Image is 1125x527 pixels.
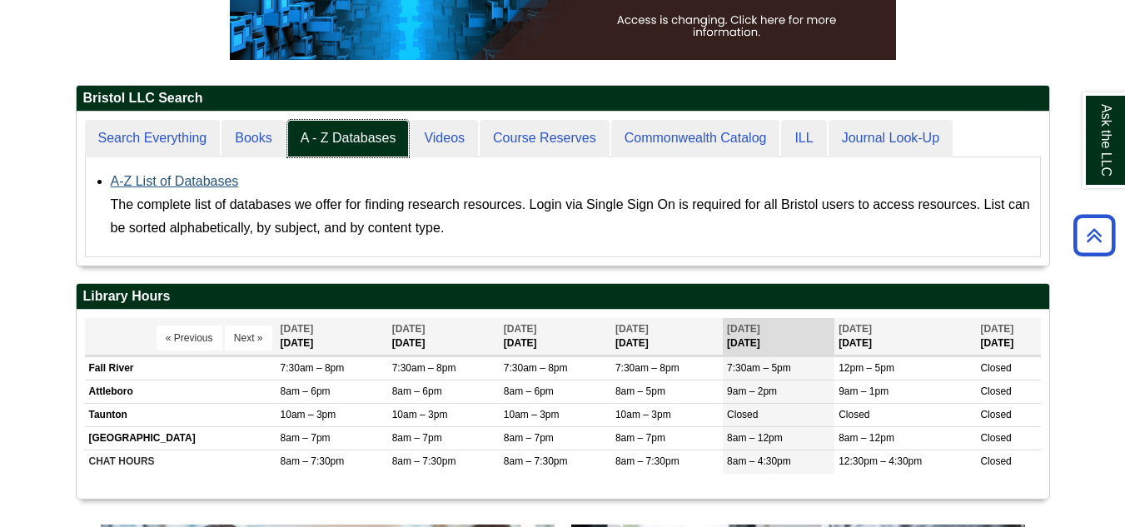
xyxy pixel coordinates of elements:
span: Closed [980,432,1011,444]
a: Books [222,120,285,157]
td: CHAT HOURS [85,450,276,474]
th: [DATE] [276,318,388,355]
span: Closed [980,409,1011,420]
a: Videos [411,120,478,157]
span: Closed [980,455,1011,467]
span: 8am – 7pm [504,432,554,444]
a: Journal Look-Up [829,120,953,157]
span: 8am – 6pm [504,385,554,397]
span: Closed [980,362,1011,374]
span: 10am – 3pm [615,409,671,420]
a: Back to Top [1068,224,1121,246]
h2: Library Hours [77,284,1049,310]
span: [DATE] [281,323,314,335]
span: 8am – 7:30pm [281,455,345,467]
span: [DATE] [615,323,649,335]
span: 12:30pm – 4:30pm [839,455,922,467]
span: Closed [727,409,758,420]
td: [GEOGRAPHIC_DATA] [85,427,276,450]
span: 8am – 7:30pm [504,455,568,467]
th: [DATE] [388,318,500,355]
span: 7:30am – 8pm [392,362,456,374]
td: Taunton [85,404,276,427]
span: 7:30am – 8pm [615,362,679,374]
a: Commonwealth Catalog [611,120,780,157]
span: 8am – 12pm [727,432,783,444]
a: A-Z List of Databases [111,174,239,188]
span: [DATE] [980,323,1013,335]
div: The complete list of databases we offer for finding research resources. Login via Single Sign On ... [111,193,1032,240]
span: Closed [839,409,869,420]
span: 8am – 4:30pm [727,455,791,467]
span: 7:30am – 5pm [727,362,791,374]
th: [DATE] [500,318,611,355]
span: Closed [980,385,1011,397]
th: [DATE] [834,318,976,355]
span: 10am – 3pm [392,409,448,420]
a: Course Reserves [480,120,610,157]
span: 8am – 7pm [392,432,442,444]
td: Attleboro [85,380,276,404]
span: 8am – 7:30pm [615,455,679,467]
th: [DATE] [976,318,1040,355]
button: « Previous [157,326,222,351]
th: [DATE] [611,318,723,355]
span: [DATE] [392,323,426,335]
span: 7:30am – 8pm [504,362,568,374]
span: 8am – 7:30pm [392,455,456,467]
span: 8am – 6pm [281,385,331,397]
span: 8am – 12pm [839,432,894,444]
span: 10am – 3pm [281,409,336,420]
span: [DATE] [504,323,537,335]
a: A - Z Databases [287,120,410,157]
a: Search Everything [85,120,221,157]
span: 8am – 5pm [615,385,665,397]
span: [DATE] [727,323,760,335]
span: [DATE] [839,323,872,335]
td: Fall River [85,356,276,380]
span: 12pm – 5pm [839,362,894,374]
th: [DATE] [723,318,834,355]
button: Next » [225,326,272,351]
span: 8am – 6pm [392,385,442,397]
span: 7:30am – 8pm [281,362,345,374]
a: ILL [781,120,826,157]
span: 8am – 7pm [281,432,331,444]
span: 8am – 7pm [615,432,665,444]
h2: Bristol LLC Search [77,86,1049,112]
span: 9am – 2pm [727,385,777,397]
span: 10am – 3pm [504,409,560,420]
span: 9am – 1pm [839,385,889,397]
